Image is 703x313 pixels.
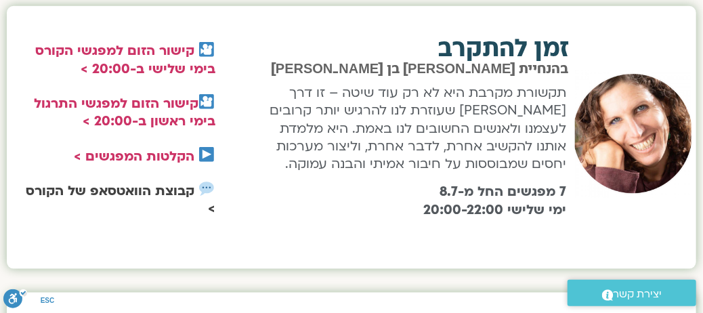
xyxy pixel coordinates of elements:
[74,148,194,165] a: הקלטות המפגשים >
[423,183,566,218] b: 7 מפגשים החל מ-8.7 ימי שלישי 20:00-22:00
[575,70,691,198] img: שאנייה
[199,94,214,109] img: 🎦
[614,285,662,304] span: יצירת קשר
[34,95,215,130] a: קישור הזום למפגשי התרגול בימי ראשון ב-20:00 >
[568,280,696,306] a: יצירת קשר
[199,42,214,57] img: 🎦
[267,84,566,173] p: תקשורת מקרבת היא לא רק עוד שיטה – זו דרך [PERSON_NAME] שעוזרת לנו להרגיש יותר קרובים לעצמנו ולאנש...
[199,182,214,196] img: 💬
[35,42,215,77] a: קישור הזום למפגשי הקורס בימי שלישי ב-20:00 >
[26,182,215,217] a: קבוצת הוואטסאפ של הקורס >
[271,62,569,76] span: בהנחיית [PERSON_NAME] בן [PERSON_NAME]
[263,37,570,61] h2: זמן להתקרב
[199,147,214,162] img: ▶️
